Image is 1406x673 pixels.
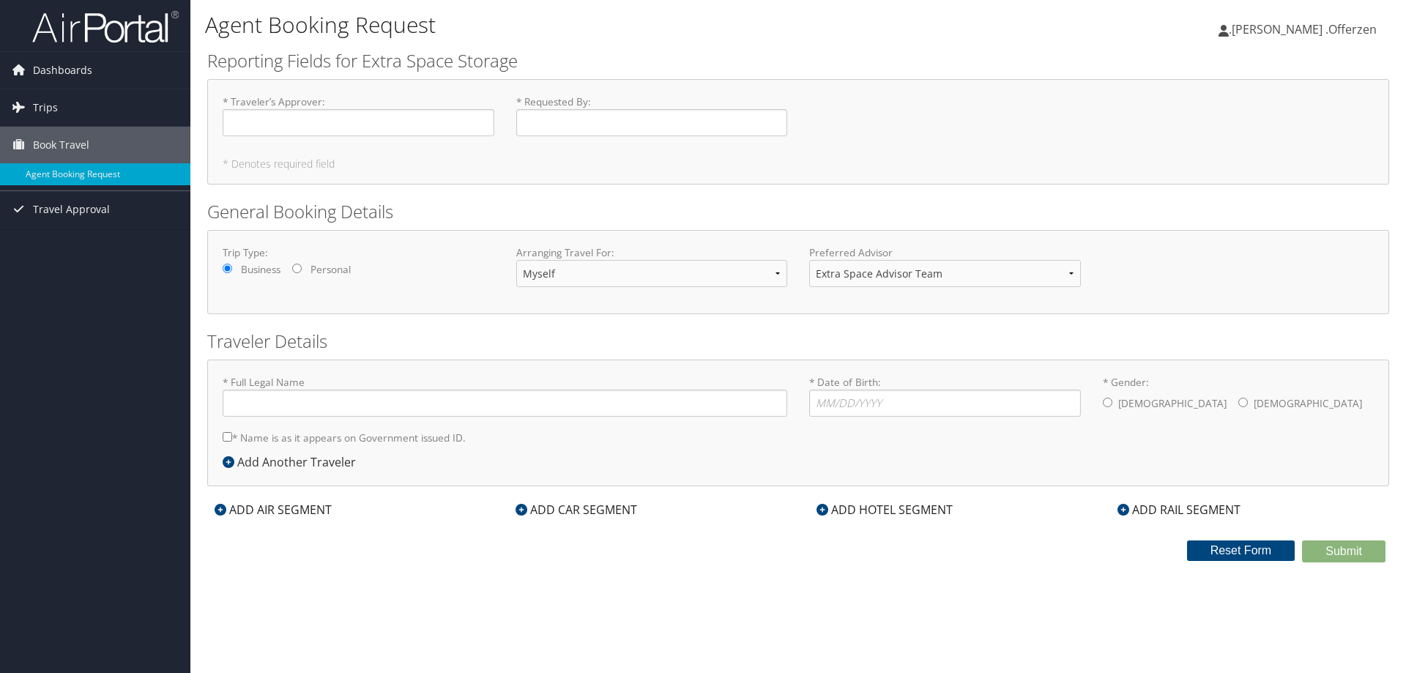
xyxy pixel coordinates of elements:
[1229,21,1377,37] span: .[PERSON_NAME] .Offerzen
[1103,375,1375,419] label: * Gender:
[223,432,232,442] input: * Name is as it appears on Government issued ID.
[223,94,494,136] label: * Traveler’s Approver :
[223,109,494,136] input: * Traveler’s Approver:
[1302,540,1385,562] button: Submit
[809,375,1081,417] label: * Date of Birth:
[223,390,787,417] input: * Full Legal Name
[223,453,363,471] div: Add Another Traveler
[207,501,339,518] div: ADD AIR SEGMENT
[223,245,494,260] label: Trip Type:
[207,48,1389,73] h2: Reporting Fields for Extra Space Storage
[1219,7,1391,51] a: .[PERSON_NAME] .Offerzen
[223,424,466,451] label: * Name is as it appears on Government issued ID.
[809,390,1081,417] input: * Date of Birth:
[1187,540,1295,561] button: Reset Form
[508,501,644,518] div: ADD CAR SEGMENT
[1103,398,1112,407] input: * Gender:[DEMOGRAPHIC_DATA][DEMOGRAPHIC_DATA]
[207,199,1389,224] h2: General Booking Details
[516,109,788,136] input: * Requested By:
[223,375,787,417] label: * Full Legal Name
[809,501,960,518] div: ADD HOTEL SEGMENT
[32,10,179,44] img: airportal-logo.png
[33,89,58,126] span: Trips
[205,10,996,40] h1: Agent Booking Request
[516,94,788,136] label: * Requested By :
[1118,390,1227,417] label: [DEMOGRAPHIC_DATA]
[1238,398,1248,407] input: * Gender:[DEMOGRAPHIC_DATA][DEMOGRAPHIC_DATA]
[1110,501,1248,518] div: ADD RAIL SEGMENT
[516,245,788,260] label: Arranging Travel For:
[33,52,92,89] span: Dashboards
[33,191,110,228] span: Travel Approval
[310,262,351,277] label: Personal
[33,127,89,163] span: Book Travel
[223,159,1374,169] h5: * Denotes required field
[241,262,280,277] label: Business
[1254,390,1362,417] label: [DEMOGRAPHIC_DATA]
[809,245,1081,260] label: Preferred Advisor
[207,329,1389,354] h2: Traveler Details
